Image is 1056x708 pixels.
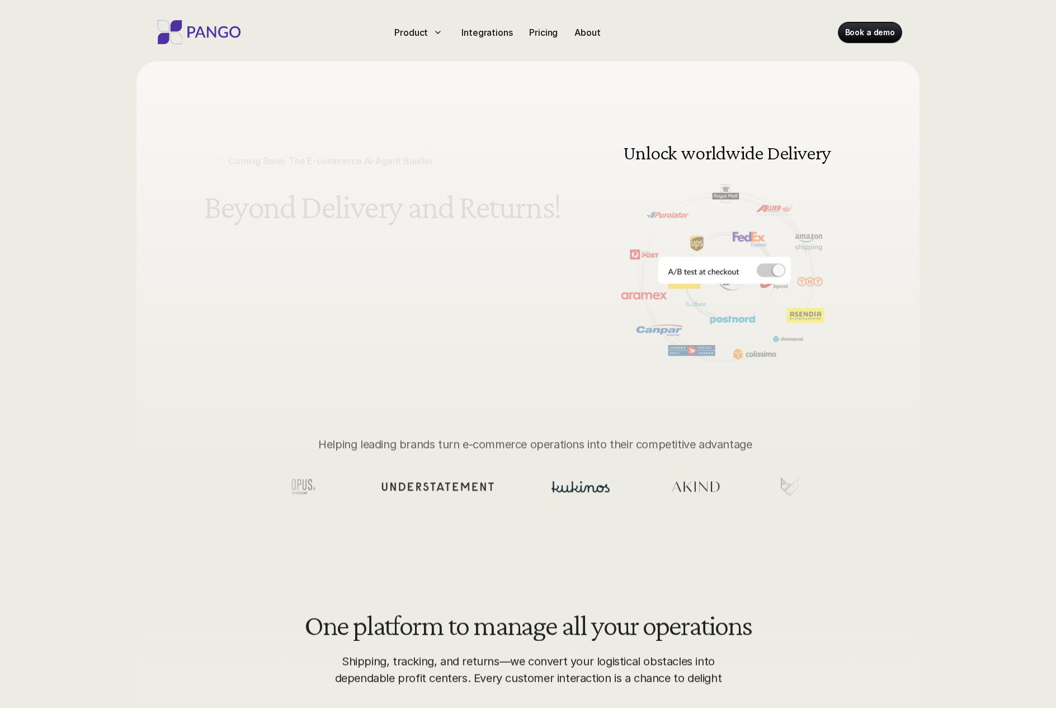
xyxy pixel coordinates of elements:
p: Product [394,26,428,39]
a: About [570,23,605,41]
h2: One platform to manage all your operations [304,610,752,639]
img: Delivery and shipping management software doing A/B testing at the checkout for different carrier... [596,117,852,376]
img: Back Arrow [607,239,624,256]
p: Book a demo [845,27,895,38]
a: Pricing [525,23,562,41]
img: Next Arrow [824,239,841,256]
button: Previous [607,239,624,256]
p: Coming Soon: The E-commerce AI-Agent Builder [228,154,433,168]
a: Integrations [457,23,517,41]
p: About [574,26,600,39]
h3: Unlock worldwide Delivery [621,143,833,163]
button: Next [824,239,841,256]
p: Integrations [461,26,512,39]
p: Shipping, tracking, and returns—we convert your logistical obstacles into dependable profit cente... [330,653,727,687]
a: Book a demo [838,22,902,43]
h1: Beyond Delivery and Returns! [204,188,565,225]
p: Pricing [529,26,558,39]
